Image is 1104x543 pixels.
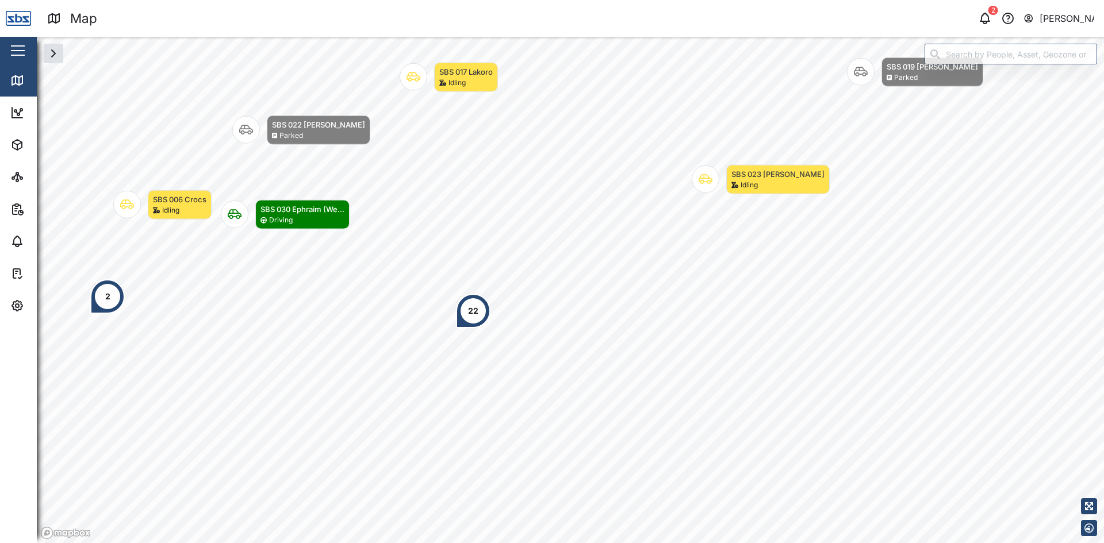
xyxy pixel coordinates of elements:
div: Sites [30,171,57,183]
div: Map marker [232,115,370,145]
div: Idling [448,78,466,88]
div: [PERSON_NAME] [1040,11,1095,26]
div: Map marker [400,63,498,92]
div: Reports [30,203,69,215]
div: Dashboard [30,106,82,119]
img: Main Logo [6,6,31,31]
canvas: Map [37,37,1104,543]
div: Map marker [692,165,830,194]
div: 2 [988,6,998,15]
div: 22 [468,305,478,317]
div: Idling [162,205,179,216]
div: Map [30,74,56,87]
div: Map marker [221,200,350,229]
button: [PERSON_NAME] [1023,10,1095,26]
div: SBS 017 Lakoro [439,66,493,78]
div: Parked [894,72,918,83]
div: Parked [279,130,303,141]
div: Assets [30,138,66,151]
div: 2 [105,290,110,303]
div: Tasks [30,267,62,280]
div: SBS 030 Ephraim (We... [260,203,344,215]
div: Alarms [30,235,66,248]
a: Mapbox logo [40,526,91,540]
div: SBS 019 [PERSON_NAME] [887,61,978,72]
div: Idling [741,180,758,191]
div: Settings [30,299,71,312]
div: Map marker [456,294,490,328]
div: Map marker [90,279,125,314]
div: SBS 023 [PERSON_NAME] [731,168,825,180]
input: Search by People, Asset, Geozone or Place [925,44,1097,64]
div: SBS 022 [PERSON_NAME] [272,119,365,130]
div: Map [70,9,97,29]
div: SBS 006 Crocs [153,194,206,205]
div: Driving [269,215,293,226]
div: Map marker [847,57,983,87]
div: Map marker [113,190,212,219]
